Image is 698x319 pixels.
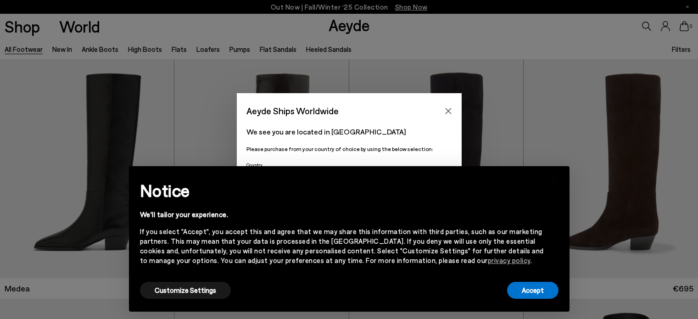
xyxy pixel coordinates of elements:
[507,282,558,299] button: Accept
[140,179,544,202] h2: Notice
[246,126,452,137] p: We see you are located in [GEOGRAPHIC_DATA]
[441,104,455,118] button: Close
[552,173,558,186] span: ×
[246,145,452,153] p: Please purchase from your country of choice by using the below selection:
[246,103,339,119] span: Aeyde Ships Worldwide
[140,282,231,299] button: Customize Settings
[140,210,544,219] div: We'll tailor your experience.
[544,169,566,191] button: Close this notice
[140,227,544,265] div: If you select "Accept", you accept this and agree that we may share this information with third p...
[488,256,530,264] a: privacy policy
